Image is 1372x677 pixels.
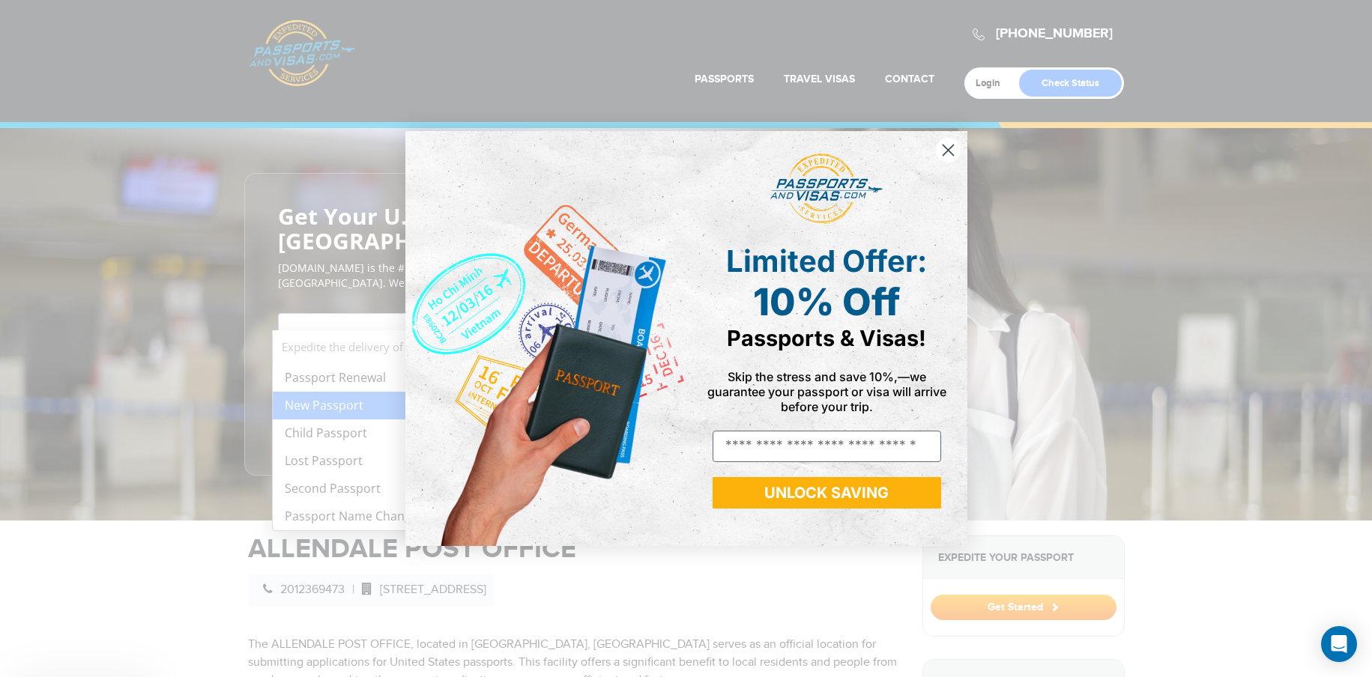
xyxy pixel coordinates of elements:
span: Limited Offer: [726,243,927,279]
img: de9cda0d-0715-46ca-9a25-073762a91ba7.png [405,131,686,545]
span: Skip the stress and save 10%,—we guarantee your passport or visa will arrive before your trip. [707,369,946,414]
div: Open Intercom Messenger [1321,626,1357,662]
span: 10% Off [753,279,900,324]
button: UNLOCK SAVING [713,477,941,508]
img: passports and visas [770,154,883,224]
button: Close dialog [935,137,961,163]
span: Passports & Visas! [727,325,926,351]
